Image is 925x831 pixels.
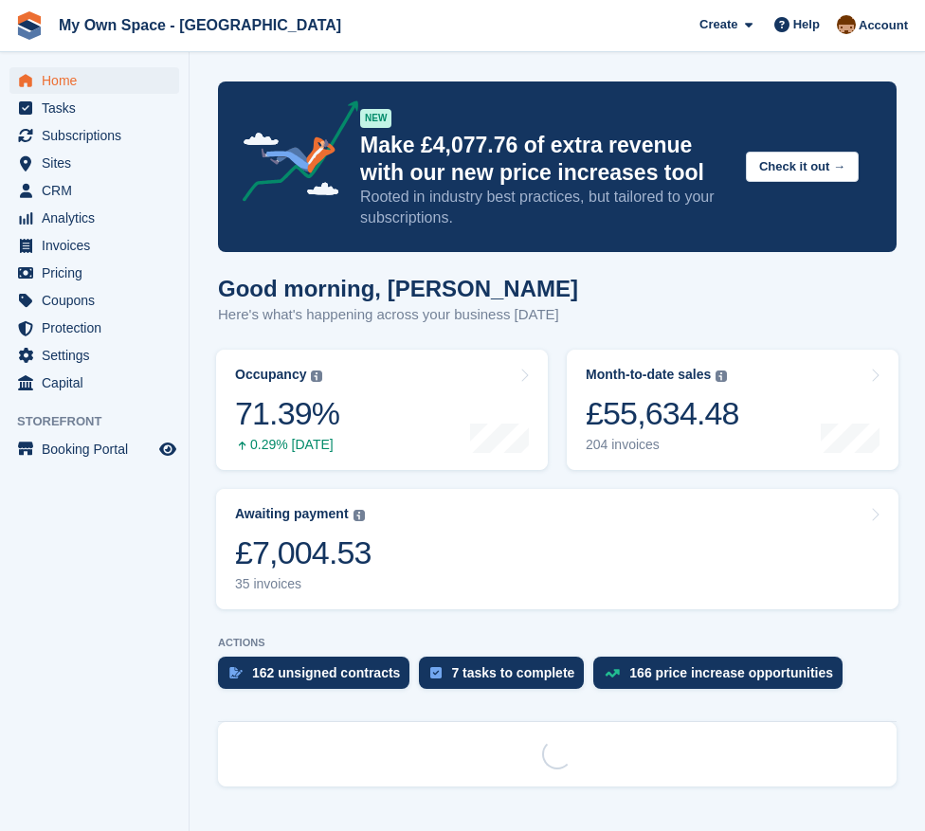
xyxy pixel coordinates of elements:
[42,177,155,204] span: CRM
[252,665,400,680] div: 162 unsigned contracts
[42,150,155,176] span: Sites
[218,276,578,301] h1: Good morning, [PERSON_NAME]
[235,533,372,572] div: £7,004.53
[699,15,737,34] span: Create
[605,669,620,677] img: price_increase_opportunities-93ffe204e8149a01c8c9dc8f82e8f89637d9d84a8eef4429ea346261dce0b2c0.svg
[837,15,856,34] img: Paula Harris
[567,350,898,470] a: Month-to-date sales £55,634.48 204 invoices
[42,67,155,94] span: Home
[746,152,859,183] button: Check it out →
[9,315,179,341] a: menu
[15,11,44,40] img: stora-icon-8386f47178a22dfd0bd8f6a31ec36ba5ce8667c1dd55bd0f319d3a0aa187defe.svg
[216,350,548,470] a: Occupancy 71.39% 0.29% [DATE]
[593,657,852,698] a: 166 price increase opportunities
[360,132,731,187] p: Make £4,077.76 of extra revenue with our new price increases tool
[419,657,593,698] a: 7 tasks to complete
[42,315,155,341] span: Protection
[235,367,306,383] div: Occupancy
[9,122,179,149] a: menu
[9,150,179,176] a: menu
[9,342,179,369] a: menu
[629,665,833,680] div: 166 price increase opportunities
[9,287,179,314] a: menu
[42,95,155,121] span: Tasks
[42,342,155,369] span: Settings
[235,576,372,592] div: 35 invoices
[51,9,349,41] a: My Own Space - [GEOGRAPHIC_DATA]
[360,187,731,228] p: Rooted in industry best practices, but tailored to your subscriptions.
[354,510,365,521] img: icon-info-grey-7440780725fd019a000dd9b08b2336e03edf1995a4989e88bcd33f0948082b44.svg
[859,16,908,35] span: Account
[451,665,574,680] div: 7 tasks to complete
[17,412,189,431] span: Storefront
[227,100,359,208] img: price-adjustments-announcement-icon-8257ccfd72463d97f412b2fc003d46551f7dbcb40ab6d574587a9cd5c0d94...
[216,489,898,609] a: Awaiting payment £7,004.53 35 invoices
[9,205,179,231] a: menu
[586,367,711,383] div: Month-to-date sales
[229,667,243,678] img: contract_signature_icon-13c848040528278c33f63329250d36e43548de30e8caae1d1a13099fd9432cc5.svg
[235,506,349,522] div: Awaiting payment
[42,122,155,149] span: Subscriptions
[9,95,179,121] a: menu
[793,15,820,34] span: Help
[430,667,442,678] img: task-75834270c22a3079a89374b754ae025e5fb1db73e45f91037f5363f120a921f8.svg
[42,287,155,314] span: Coupons
[9,177,179,204] a: menu
[235,437,339,453] div: 0.29% [DATE]
[218,304,578,326] p: Here's what's happening across your business [DATE]
[42,370,155,396] span: Capital
[218,637,897,649] p: ACTIONS
[586,437,739,453] div: 204 invoices
[360,109,391,128] div: NEW
[42,205,155,231] span: Analytics
[42,260,155,286] span: Pricing
[9,232,179,259] a: menu
[586,394,739,433] div: £55,634.48
[218,657,419,698] a: 162 unsigned contracts
[9,260,179,286] a: menu
[311,370,322,382] img: icon-info-grey-7440780725fd019a000dd9b08b2336e03edf1995a4989e88bcd33f0948082b44.svg
[9,436,179,462] a: menu
[156,438,179,461] a: Preview store
[9,370,179,396] a: menu
[235,394,339,433] div: 71.39%
[716,370,727,382] img: icon-info-grey-7440780725fd019a000dd9b08b2336e03edf1995a4989e88bcd33f0948082b44.svg
[42,436,155,462] span: Booking Portal
[9,67,179,94] a: menu
[42,232,155,259] span: Invoices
